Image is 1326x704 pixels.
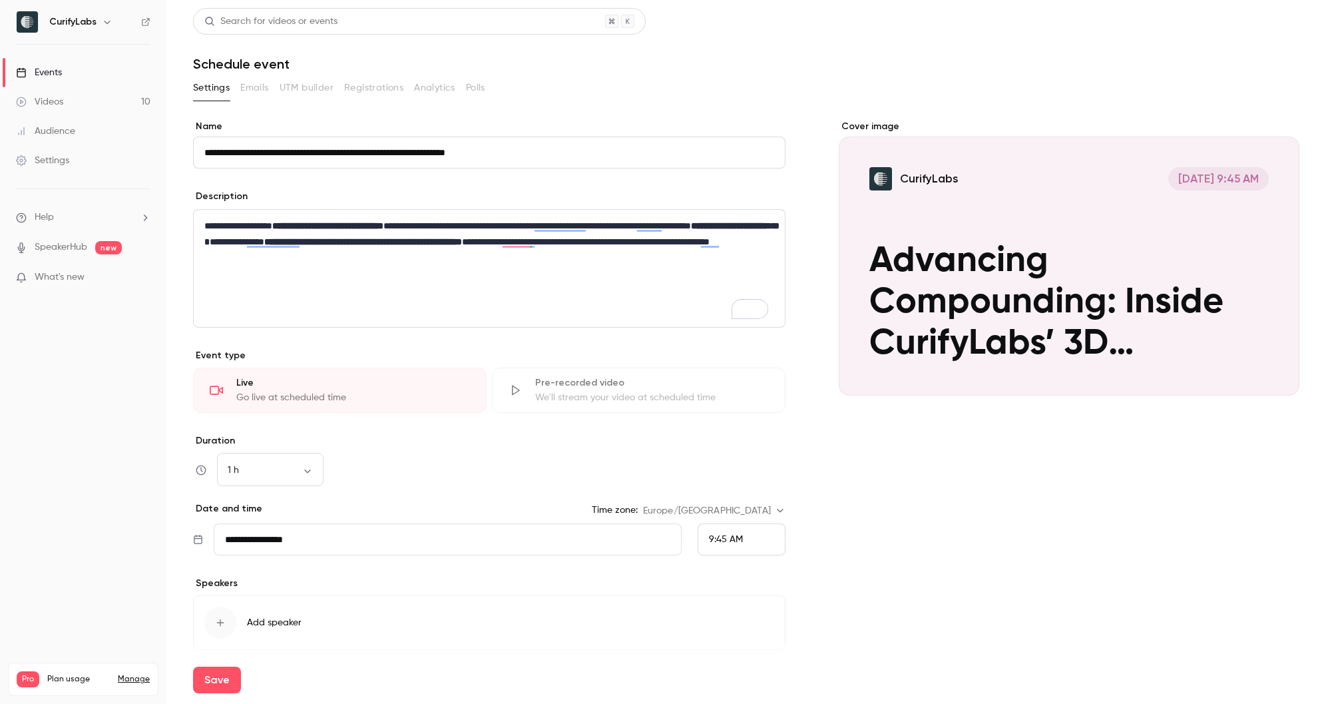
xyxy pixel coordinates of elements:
[16,210,150,224] li: help-dropdown-opener
[466,81,485,95] span: Polls
[49,15,97,29] h6: CurifyLabs
[193,368,487,413] div: LiveGo live at scheduled time
[280,81,333,95] span: UTM builder
[118,674,150,685] a: Manage
[204,15,337,29] div: Search for videos or events
[35,240,87,254] a: SpeakerHub
[839,120,1299,396] section: Cover image
[16,66,62,79] div: Events
[236,391,470,404] div: Go live at scheduled time
[193,77,230,99] button: Settings
[414,81,455,95] span: Analytics
[47,674,110,685] span: Plan usage
[194,210,785,327] div: To enrich screen reader interactions, please activate Accessibility in Grammarly extension settings
[16,154,69,167] div: Settings
[698,524,785,555] div: From
[193,190,248,203] label: Description
[16,125,75,138] div: Audience
[240,81,268,95] span: Emails
[247,616,302,629] span: Add speaker
[35,210,54,224] span: Help
[535,391,769,404] div: We'll stream your video at scheduled time
[535,376,769,390] div: Pre-recorded video
[193,502,262,516] p: Date and time
[643,504,785,518] div: Europe/[GEOGRAPHIC_DATA]
[193,209,785,328] section: description
[95,241,122,254] span: new
[193,120,785,133] label: Name
[592,504,638,517] label: Time zone:
[194,210,785,327] div: editor
[193,577,785,590] p: Speakers
[193,595,785,650] button: Add speaker
[492,368,785,413] div: Pre-recorded videoWe'll stream your video at scheduled time
[193,56,1299,72] h1: Schedule event
[344,81,403,95] span: Registrations
[193,667,241,693] button: Save
[709,535,743,544] span: 9:45 AM
[17,671,39,687] span: Pro
[839,120,1299,133] label: Cover image
[16,95,63,109] div: Videos
[193,434,785,448] label: Duration
[193,349,785,362] p: Event type
[217,464,324,477] div: 1 h
[236,376,470,390] div: Live
[35,270,85,284] span: What's new
[17,11,38,33] img: CurifyLabs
